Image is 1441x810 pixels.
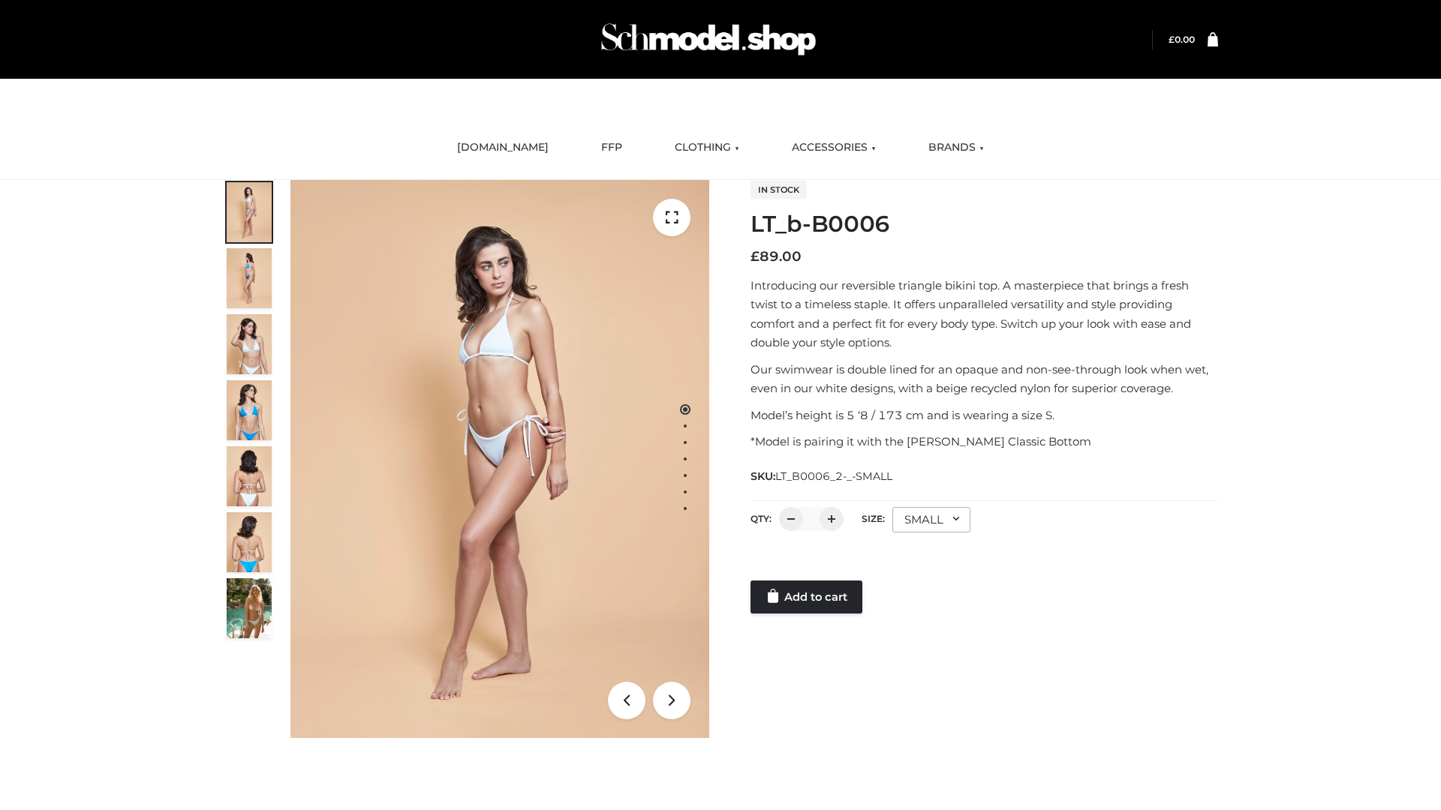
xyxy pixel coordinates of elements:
[596,10,821,69] img: Schmodel Admin 964
[663,131,751,164] a: CLOTHING
[751,248,802,265] bdi: 89.00
[227,248,272,308] img: ArielClassicBikiniTop_CloudNine_AzureSky_OW114ECO_2-scaled.jpg
[227,512,272,572] img: ArielClassicBikiniTop_CloudNine_AzureSky_OW114ECO_8-scaled.jpg
[227,182,272,242] img: ArielClassicBikiniTop_CloudNine_AzureSky_OW114ECO_1-scaled.jpg
[751,360,1218,398] p: Our swimwear is double lined for an opaque and non-see-through look when wet, even in our white d...
[917,131,995,164] a: BRANDS
[1169,34,1175,45] span: £
[751,406,1218,425] p: Model’s height is 5 ‘8 / 173 cm and is wearing a size S.
[751,248,760,265] span: £
[751,580,862,613] a: Add to cart
[1169,34,1195,45] bdi: 0.00
[892,507,970,532] div: SMALL
[227,314,272,374] img: ArielClassicBikiniTop_CloudNine_AzureSky_OW114ECO_3-scaled.jpg
[290,180,709,738] img: ArielClassicBikiniTop_CloudNine_AzureSky_OW114ECO_1
[446,131,560,164] a: [DOMAIN_NAME]
[751,513,772,524] label: QTY:
[1169,34,1195,45] a: £0.00
[751,211,1218,238] h1: LT_b-B0006
[227,446,272,506] img: ArielClassicBikiniTop_CloudNine_AzureSky_OW114ECO_7-scaled.jpg
[751,276,1218,352] p: Introducing our reversible triangle bikini top. A masterpiece that brings a fresh twist to a time...
[751,467,894,485] span: SKU:
[862,513,885,524] label: Size:
[781,131,887,164] a: ACCESSORIES
[227,380,272,440] img: ArielClassicBikiniTop_CloudNine_AzureSky_OW114ECO_4-scaled.jpg
[590,131,633,164] a: FFP
[751,181,807,199] span: In stock
[775,469,892,483] span: LT_B0006_2-_-SMALL
[751,432,1218,451] p: *Model is pairing it with the [PERSON_NAME] Classic Bottom
[227,578,272,638] img: Arieltop_CloudNine_AzureSky2.jpg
